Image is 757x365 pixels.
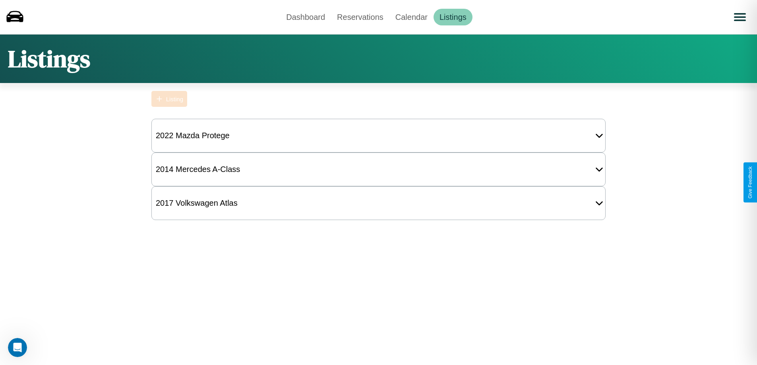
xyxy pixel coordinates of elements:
[747,166,753,199] div: Give Feedback
[729,6,751,28] button: Open menu
[152,195,242,212] div: 2017 Volkswagen Atlas
[8,338,27,357] iframe: Intercom live chat
[434,9,472,25] a: Listings
[389,9,434,25] a: Calendar
[8,42,90,75] h1: Listings
[152,161,244,178] div: 2014 Mercedes A-Class
[152,127,234,144] div: 2022 Mazda Protege
[166,96,183,102] div: Listing
[151,91,187,107] button: Listing
[280,9,331,25] a: Dashboard
[331,9,389,25] a: Reservations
